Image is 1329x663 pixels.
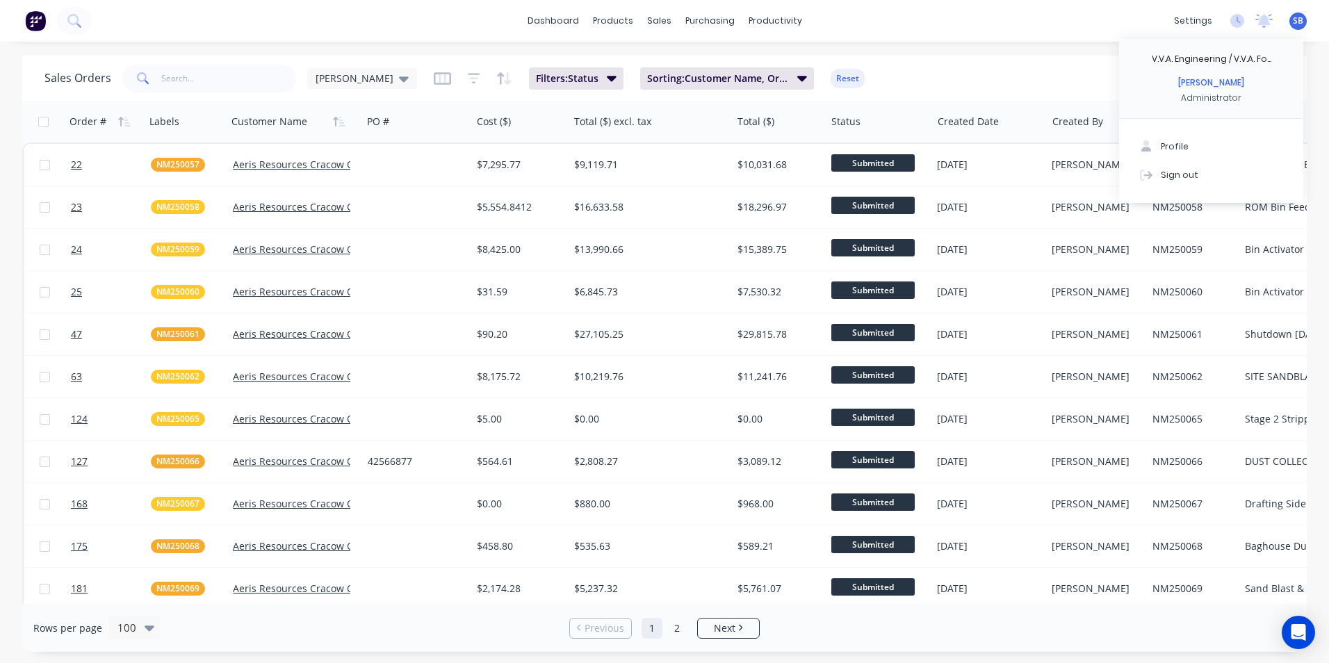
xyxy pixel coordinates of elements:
div: $31.59 [477,285,558,299]
div: NM250066 [1152,455,1230,468]
span: 23 [71,200,82,214]
span: Submitted [831,536,915,553]
span: Submitted [831,451,915,468]
ul: Pagination [564,618,765,639]
div: $589.21 [737,539,816,553]
a: Aeris Resources Cracow Operations [233,327,399,341]
a: Page 1 is your current page [642,618,662,639]
div: NM250060 [1152,285,1230,299]
a: Aeris Resources Cracow Operations [233,370,399,383]
div: V.V.A. Engineering / V.V.A. Fo... [1152,53,1271,65]
div: $5,554.8412 [477,200,558,214]
a: 168 [71,483,151,525]
button: Sorting:Customer Name, Order # [640,67,814,90]
div: $5,237.32 [574,582,719,596]
div: Created Date [938,115,999,129]
div: [DATE] [937,370,1041,384]
a: Aeris Resources Cracow Operations [233,200,399,213]
a: Aeris Resources Cracow Operations [233,497,399,510]
div: settings [1167,10,1219,31]
h1: Sales Orders [44,72,111,85]
div: $5.00 [477,412,558,426]
div: [PERSON_NAME] [1052,370,1137,384]
div: $15,389.75 [737,243,816,256]
a: 127 [71,441,151,482]
div: $29,815.78 [737,327,816,341]
a: Aeris Resources Cracow Operations [233,243,399,256]
div: $8,175.72 [477,370,558,384]
span: Next [714,621,735,635]
div: NM250065 [1152,412,1230,426]
div: [PERSON_NAME] [1052,243,1137,256]
div: purchasing [678,10,742,31]
a: 181 [71,568,151,609]
span: Sorting: Customer Name, Order # [647,72,789,85]
div: $5,761.07 [737,582,816,596]
div: sales [640,10,678,31]
div: $2,174.28 [477,582,558,596]
span: Submitted [831,366,915,384]
div: [DATE] [937,327,1041,341]
div: Administrator [1181,92,1241,104]
div: [PERSON_NAME] [1052,497,1137,511]
button: NM250058 [151,200,205,214]
span: Submitted [831,281,915,299]
span: 181 [71,582,88,596]
button: NM250067 [151,497,205,511]
div: $18,296.97 [737,200,816,214]
span: 47 [71,327,82,341]
span: Previous [585,621,624,635]
div: [DATE] [937,497,1041,511]
div: 42566877 [368,455,461,468]
button: NM250066 [151,455,205,468]
div: $968.00 [737,497,816,511]
span: Submitted [831,197,915,214]
div: $16,633.58 [574,200,719,214]
div: Created By [1052,115,1103,129]
div: $3,089.12 [737,455,816,468]
a: Aeris Resources Cracow Operations [233,158,399,171]
div: $8,425.00 [477,243,558,256]
span: NM250060 [156,285,199,299]
div: $880.00 [574,497,719,511]
div: $2,808.27 [574,455,719,468]
button: Filters:Status [529,67,623,90]
div: NM250061 [1152,327,1230,341]
div: Order # [70,115,106,129]
div: NM250059 [1152,243,1230,256]
div: [PERSON_NAME] [1178,76,1244,89]
span: 22 [71,158,82,172]
a: Previous page [570,621,631,635]
a: Aeris Resources Cracow Operations [233,539,399,552]
button: NM250060 [151,285,205,299]
span: NM250066 [156,455,199,468]
div: productivity [742,10,809,31]
a: 23 [71,186,151,228]
div: NM250058 [1152,200,1230,214]
div: $9,119.71 [574,158,719,172]
div: $7,295.77 [477,158,558,172]
a: Page 2 [667,618,687,639]
button: NM250062 [151,370,205,384]
img: Factory [25,10,46,31]
div: Customer Name [231,115,307,129]
div: [DATE] [937,285,1041,299]
button: Reset [831,69,865,88]
span: Submitted [831,239,915,256]
span: NM250057 [156,158,199,172]
div: $458.80 [477,539,558,553]
a: 22 [71,144,151,186]
span: Submitted [831,324,915,341]
button: Profile [1119,133,1303,161]
a: Next page [698,621,759,635]
div: Open Intercom Messenger [1282,616,1315,649]
button: NM250059 [151,243,205,256]
button: NM250057 [151,158,205,172]
div: $0.00 [574,412,719,426]
span: 124 [71,412,88,426]
div: $6,845.73 [574,285,719,299]
div: [DATE] [937,412,1041,426]
div: Profile [1161,140,1189,153]
a: dashboard [521,10,586,31]
div: $27,105.25 [574,327,719,341]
